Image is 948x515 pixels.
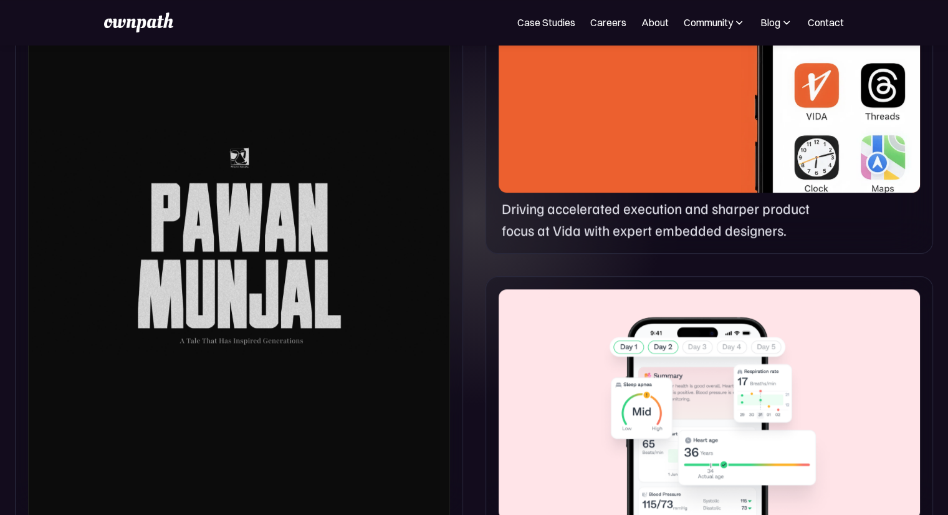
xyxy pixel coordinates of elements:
[760,15,780,30] div: Blog
[760,15,793,30] div: Blog
[641,15,669,30] a: About
[808,15,844,30] a: Contact
[517,15,575,30] a: Case Studies
[684,15,745,30] div: Community
[590,15,626,30] a: Careers
[684,15,733,30] div: Community
[502,198,828,240] p: Driving accelerated execution and sharper product focus at Vida with expert embedded designers.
